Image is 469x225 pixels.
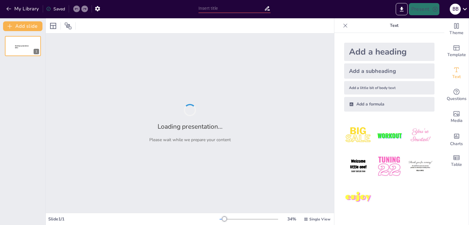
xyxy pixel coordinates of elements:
span: Position [64,22,72,30]
button: Present [409,3,439,15]
div: Add ready made slides [444,40,469,62]
div: Add a table [444,150,469,172]
img: 5.jpeg [375,152,403,180]
img: 1.jpeg [344,121,373,150]
div: Add text boxes [444,62,469,84]
button: Export to PowerPoint [396,3,408,15]
img: 2.jpeg [375,121,403,150]
div: Slide 1 / 1 [48,216,220,222]
div: Layout [48,21,58,31]
button: My Library [5,4,42,14]
button: Add slide [3,21,42,31]
span: Media [451,117,463,124]
h2: Loading presentation... [158,122,223,131]
img: 6.jpeg [406,152,434,180]
div: Add a formula [344,97,434,112]
span: Table [451,161,462,168]
span: Template [447,52,466,58]
div: Add a little bit of body text [344,81,434,95]
div: В В [450,4,461,15]
div: 1 [34,49,39,54]
span: Text [452,73,461,80]
span: Questions [447,95,467,102]
div: Add images, graphics, shapes or video [444,106,469,128]
p: Please wait while we prepare your content [149,137,231,143]
button: В В [450,3,461,15]
input: Insert title [198,4,264,13]
img: 3.jpeg [406,121,434,150]
div: Change the overall theme [444,18,469,40]
img: 4.jpeg [344,152,373,180]
div: 34 % [284,216,299,222]
div: Add a subheading [344,63,434,79]
p: Text [350,18,438,33]
div: 1 [5,36,41,56]
span: Theme [449,30,464,36]
span: Sendsteps presentation editor [15,45,29,48]
span: Single View [309,217,330,222]
div: Add a heading [344,43,434,61]
span: Charts [450,141,463,147]
div: Add charts and graphs [444,128,469,150]
img: 7.jpeg [344,183,373,212]
div: Saved [46,6,65,12]
div: Get real-time input from your audience [444,84,469,106]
